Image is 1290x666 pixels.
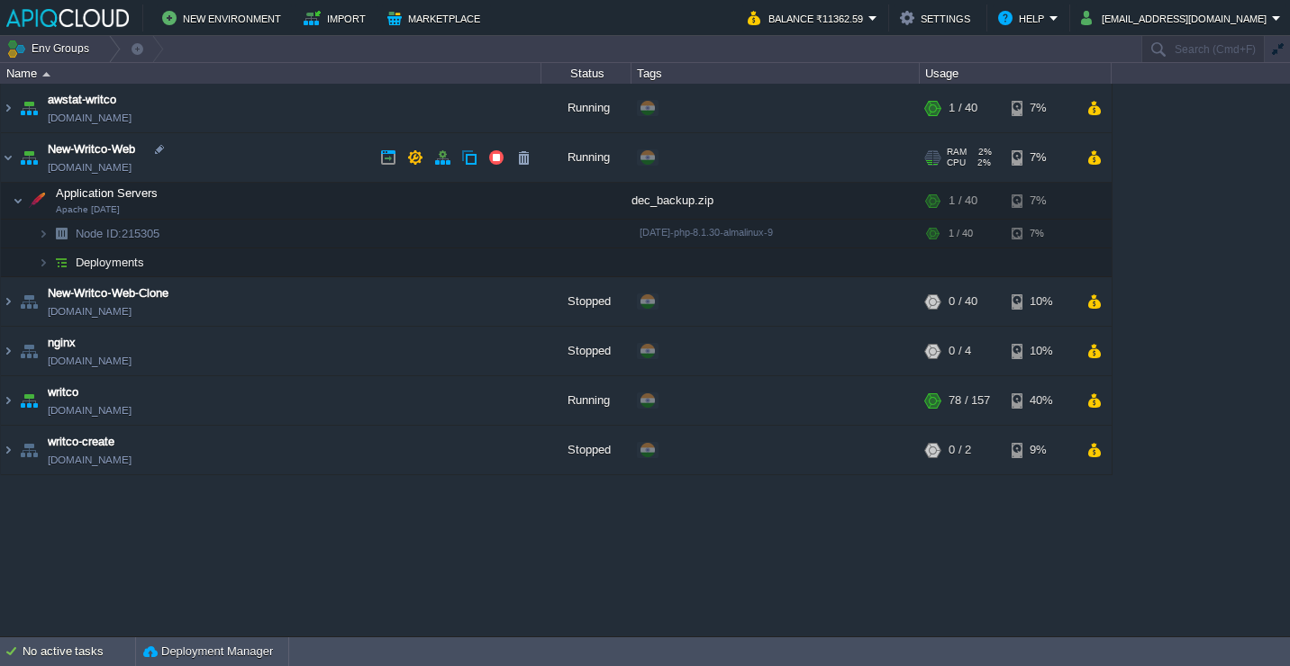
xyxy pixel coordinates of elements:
[13,183,23,219] img: AMDAwAAAACH5BAEAAAAALAAAAAABAAEAAAICRAEAOw==
[998,7,1049,29] button: Help
[48,383,78,401] a: writco
[1,133,15,182] img: AMDAwAAAACH5BAEAAAAALAAAAAABAAEAAAICRAEAOw==
[1,376,15,425] img: AMDAwAAAACH5BAEAAAAALAAAAAABAAEAAAICRAEAOw==
[387,7,486,29] button: Marketplace
[632,63,919,84] div: Tags
[1081,7,1272,29] button: [EMAIL_ADDRESS][DOMAIN_NAME]
[49,248,74,276] img: AMDAwAAAACH5BAEAAAAALAAAAAABAAEAAAICRAEAOw==
[1012,220,1070,247] div: 7%
[541,376,631,425] div: Running
[1012,327,1070,375] div: 10%
[23,637,135,666] div: No active tasks
[16,376,41,425] img: AMDAwAAAACH5BAEAAAAALAAAAAABAAEAAAICRAEAOw==
[1,84,15,132] img: AMDAwAAAACH5BAEAAAAALAAAAAABAAEAAAICRAEAOw==
[16,426,41,474] img: AMDAwAAAACH5BAEAAAAALAAAAAABAAEAAAICRAEAOw==
[900,7,976,29] button: Settings
[1012,426,1070,474] div: 9%
[74,226,162,241] span: 215305
[48,140,135,158] a: New-Writco-Web
[48,109,132,127] a: [DOMAIN_NAME]
[541,277,631,326] div: Stopped
[1,277,15,326] img: AMDAwAAAACH5BAEAAAAALAAAAAABAAEAAAICRAEAOw==
[143,643,273,661] button: Deployment Manager
[48,158,132,176] a: [DOMAIN_NAME]
[16,133,41,182] img: AMDAwAAAACH5BAEAAAAALAAAAAABAAEAAAICRAEAOw==
[48,451,132,469] a: [DOMAIN_NAME]
[6,9,129,27] img: APIQCloud
[48,334,76,352] a: nginx
[48,284,168,302] a: New-Writco-Web-Clone
[24,183,50,219] img: AMDAwAAAACH5BAEAAAAALAAAAAABAAEAAAICRAEAOw==
[542,63,631,84] div: Status
[49,220,74,247] img: AMDAwAAAACH5BAEAAAAALAAAAAABAAEAAAICRAEAOw==
[162,7,286,29] button: New Environment
[74,255,147,270] a: Deployments
[48,91,116,109] a: awstat-writco
[949,426,971,474] div: 0 / 2
[631,183,920,219] div: dec_backup.zip
[56,204,120,215] span: Apache [DATE]
[1,327,15,375] img: AMDAwAAAACH5BAEAAAAALAAAAAABAAEAAAICRAEAOw==
[949,327,971,375] div: 0 / 4
[74,226,162,241] a: Node ID:215305
[2,63,541,84] div: Name
[38,220,49,247] img: AMDAwAAAACH5BAEAAAAALAAAAAABAAEAAAICRAEAOw==
[42,72,50,76] img: AMDAwAAAACH5BAEAAAAALAAAAAABAAEAAAICRAEAOw==
[304,7,371,29] button: Import
[48,433,114,451] a: writco-create
[949,183,977,219] div: 1 / 40
[16,327,41,375] img: AMDAwAAAACH5BAEAAAAALAAAAAABAAEAAAICRAEAOw==
[6,36,95,61] button: Env Groups
[1012,183,1070,219] div: 7%
[748,7,868,29] button: Balance ₹11362.59
[1012,84,1070,132] div: 7%
[949,84,977,132] div: 1 / 40
[16,84,41,132] img: AMDAwAAAACH5BAEAAAAALAAAAAABAAEAAAICRAEAOw==
[76,227,122,240] span: Node ID:
[54,186,160,200] a: Application ServersApache [DATE]
[973,157,991,168] span: 2%
[1012,376,1070,425] div: 40%
[949,277,977,326] div: 0 / 40
[949,376,990,425] div: 78 / 157
[921,63,1111,84] div: Usage
[54,185,160,201] span: Application Servers
[48,401,132,419] a: [DOMAIN_NAME]
[16,277,41,326] img: AMDAwAAAACH5BAEAAAAALAAAAAABAAEAAAICRAEAOw==
[1,426,15,474] img: AMDAwAAAACH5BAEAAAAALAAAAAABAAEAAAICRAEAOw==
[48,302,132,320] a: [DOMAIN_NAME]
[947,147,967,157] span: RAM
[1012,133,1070,182] div: 7%
[38,248,49,276] img: AMDAwAAAACH5BAEAAAAALAAAAAABAAEAAAICRAEAOw==
[541,327,631,375] div: Stopped
[640,227,773,238] span: [DATE]-php-8.1.30-almalinux-9
[1012,277,1070,326] div: 10%
[974,147,992,157] span: 2%
[947,157,966,168] span: CPU
[541,84,631,132] div: Running
[541,426,631,474] div: Stopped
[541,133,631,182] div: Running
[949,220,973,247] div: 1 / 40
[48,352,132,370] a: [DOMAIN_NAME]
